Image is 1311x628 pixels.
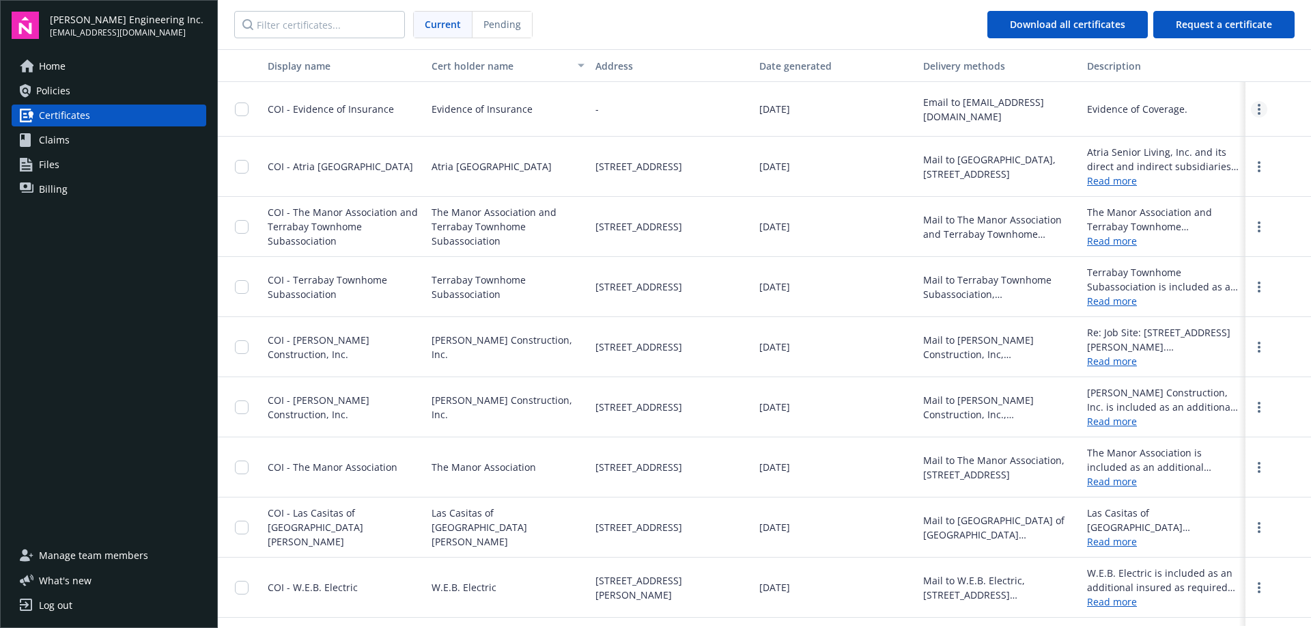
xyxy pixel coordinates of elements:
div: [PERSON_NAME] Construction, Inc. is included as an additional insured as required by a written co... [1087,385,1240,414]
span: COI - [PERSON_NAME] Construction, Inc. [268,333,369,361]
span: The Manor Association [432,460,536,474]
div: Evidence of Coverage. [1087,102,1187,116]
div: Atria Senior Living, Inc. and its direct and indirect subsidiaries and Ventas, Inc. and its direc... [1087,145,1240,174]
div: Mail to [PERSON_NAME] Construction, Inc, [STREET_ADDRESS] [923,333,1076,361]
div: The Manor Association is included as an additional insured as required by a written contract with... [1087,446,1240,474]
div: Mail to W.E.B. Electric, [STREET_ADDRESS][PERSON_NAME] [923,573,1076,602]
button: What's new [12,573,113,588]
span: [DATE] [759,400,790,414]
span: Claims [39,129,70,151]
span: COI - The Manor Association [268,461,397,474]
input: Toggle Row Selected [235,581,249,595]
a: Read more [1087,234,1240,248]
div: Delivery methods [923,59,1076,73]
a: more [1251,519,1267,536]
div: Email to [EMAIL_ADDRESS][DOMAIN_NAME] [923,95,1076,124]
div: Description [1087,59,1240,73]
a: more [1251,579,1267,596]
span: [PERSON_NAME] Construction, Inc. [432,333,584,361]
input: Toggle Row Selected [235,340,249,354]
button: Address [590,49,754,82]
a: Manage team members [12,545,206,566]
div: Mail to The Manor Association, [STREET_ADDRESS] [923,453,1076,482]
button: Download all certificates [987,11,1148,38]
div: Mail to Terrabay Townhome Subassociation, [STREET_ADDRESS] [923,273,1076,301]
a: Files [12,154,206,176]
span: COI - Evidence of Insurance [268,103,394,115]
span: [DATE] [759,520,790,534]
span: COI - [PERSON_NAME] Construction, Inc. [268,394,369,421]
div: Date generated [759,59,912,73]
input: Filter certificates... [234,11,405,38]
a: more [1251,219,1267,235]
span: [EMAIL_ADDRESS][DOMAIN_NAME] [50,27,203,39]
a: Read more [1087,534,1240,549]
div: Mail to [PERSON_NAME] Construction, Inc., [STREET_ADDRESS] [923,393,1076,422]
span: - [595,102,599,116]
a: Read more [1087,474,1240,489]
img: navigator-logo.svg [12,12,39,39]
div: Display name [268,59,421,73]
span: Pending [483,17,521,31]
a: more [1251,399,1267,415]
span: Policies [36,80,70,102]
span: [DATE] [759,460,790,474]
div: Re: Job Site: [STREET_ADDRESS][PERSON_NAME]. [PERSON_NAME] Construction, Inc., its officers, dire... [1087,325,1240,354]
a: Claims [12,129,206,151]
span: COI - W.E.B. Electric [268,581,358,594]
input: Toggle Row Selected [235,400,249,414]
span: COI - The Manor Association and Terrabay Townhome Subassociation [268,206,418,247]
span: [STREET_ADDRESS] [595,340,682,354]
input: Toggle Row Selected [235,160,249,174]
div: Mail to [GEOGRAPHIC_DATA], [STREET_ADDRESS] [923,152,1076,181]
a: Read more [1087,174,1240,188]
span: [STREET_ADDRESS] [595,219,682,234]
span: [DATE] [759,580,790,595]
div: Terrabay Townhome Subassociation is included as an additional insured as required by a written co... [1087,265,1240,294]
span: Pending [473,12,532,38]
a: Read more [1087,595,1240,609]
div: The Manor Association and Terrabay Townhome Subassociation are included as an additional insureds... [1087,205,1240,234]
span: [DATE] [759,159,790,174]
span: [STREET_ADDRESS][PERSON_NAME] [595,573,748,602]
a: Read more [1087,294,1240,308]
span: [PERSON_NAME] Construction, Inc. [432,393,584,422]
a: Read more [1087,414,1240,428]
span: [DATE] [759,340,790,354]
span: [STREET_ADDRESS] [595,159,682,174]
input: Toggle Row Selected [235,521,249,534]
button: Display name [262,49,426,82]
span: Atria [GEOGRAPHIC_DATA] [432,159,552,174]
a: Billing [12,178,206,200]
span: Request a certificate [1176,18,1272,31]
span: Evidence of Insurance [432,102,533,116]
a: more [1251,279,1267,295]
span: W.E.B. Electric [432,580,496,595]
a: more [1251,339,1267,355]
a: Read more [1087,354,1240,368]
button: Description [1082,49,1245,82]
div: Address [595,59,748,73]
span: [PERSON_NAME] Engineering Inc. [50,12,203,27]
button: Cert holder name [426,49,590,82]
input: Toggle Row Selected [235,220,249,234]
a: more [1251,101,1267,118]
span: Terrabay Townhome Subassociation [432,273,584,301]
span: Download all certificates [1010,18,1125,31]
a: Certificates [12,105,206,126]
button: Delivery methods [918,49,1082,82]
span: Current [425,17,461,31]
span: [STREET_ADDRESS] [595,520,682,534]
input: Toggle Row Selected [235,280,249,294]
div: Mail to The Manor Association and Terrabay Townhome Subassociation, [STREET_ADDRESS] [923,213,1076,241]
a: more [1251,159,1267,175]
span: Billing [39,178,68,200]
span: COI - Las Casitas of [GEOGRAPHIC_DATA][PERSON_NAME] [268,506,363,548]
span: [STREET_ADDRESS] [595,279,682,294]
input: Toggle Row Selected [235,461,249,474]
span: What ' s new [39,573,91,588]
a: more [1251,459,1267,476]
input: Toggle Row Selected [235,103,249,116]
div: W.E.B. Electric is included as an additional insured as required by a written contract with respe... [1087,566,1240,595]
button: Request a certificate [1153,11,1295,38]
